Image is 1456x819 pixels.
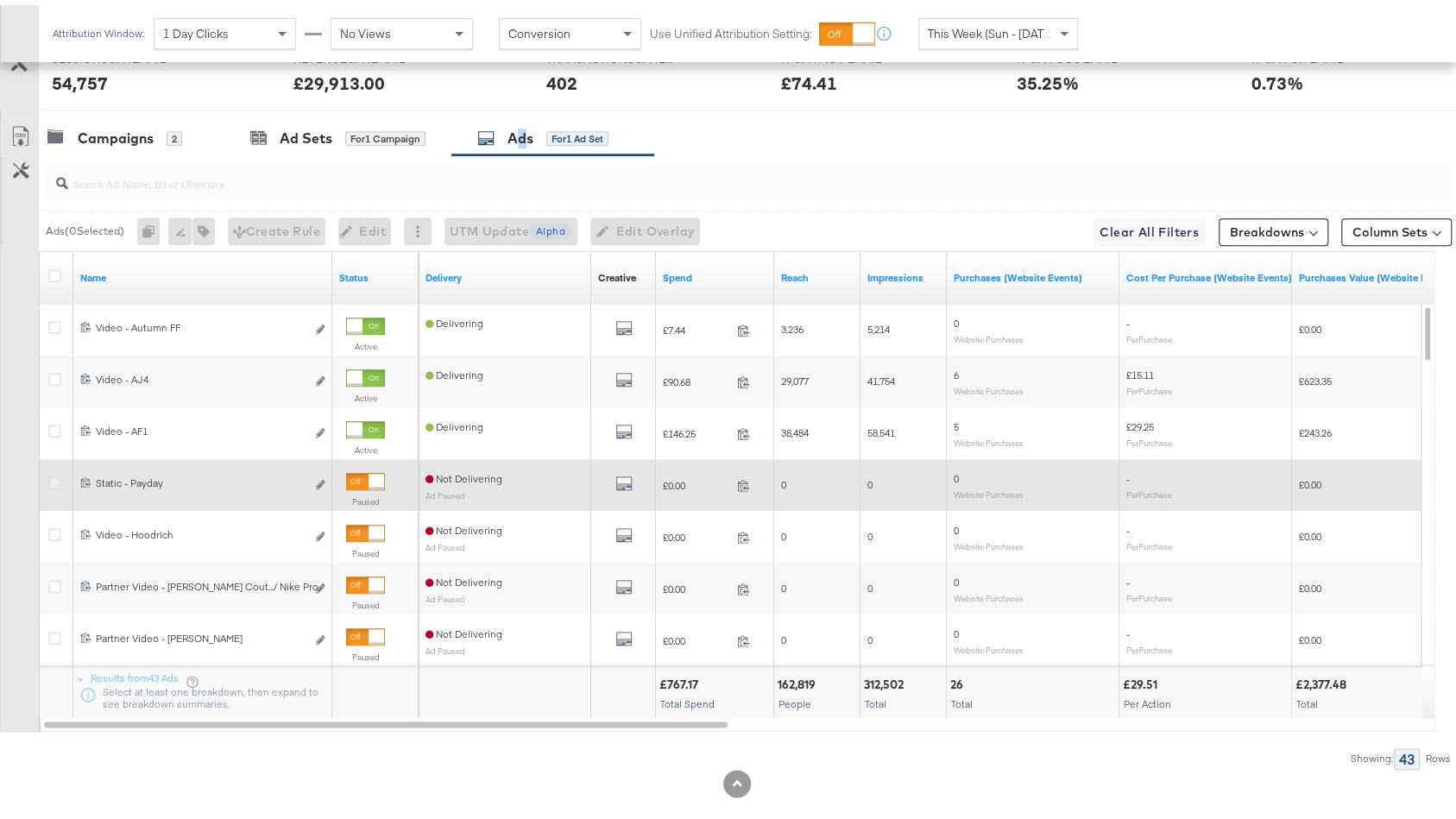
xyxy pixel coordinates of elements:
span: £0.00 [663,629,730,642]
span: - [1126,467,1130,480]
sub: Website Purchases [954,588,1024,598]
div: Ads ( 0 Selected) [46,218,124,234]
sub: Ad Paused [425,537,465,547]
span: Not Delivering [425,622,502,635]
span: 0 [781,628,786,641]
div: Showing: [1350,747,1394,759]
span: £623.35 [1299,369,1332,382]
sub: Per Purchase [1126,639,1172,650]
span: 41,754 [867,369,895,382]
div: £29,913.00 [293,66,385,91]
span: - [1126,519,1130,532]
span: £243.26 [1299,421,1332,434]
sub: Ad Paused [425,640,465,651]
span: Not Delivering [425,467,502,480]
label: Paused [346,595,385,606]
label: Paused [346,491,385,502]
sub: Website Purchases [954,381,1024,391]
span: £90.68 [663,370,730,383]
span: People [778,692,811,705]
span: 0 [781,576,786,589]
span: Delivering [425,312,483,324]
span: £0.00 [1299,628,1321,641]
div: 312,502 [864,671,909,688]
span: 29,077 [781,369,809,382]
div: Campaigns [78,123,154,143]
div: Rows [1425,747,1452,759]
span: £15.11 [1126,363,1154,376]
span: 58,541 [867,421,895,434]
sub: Per Purchase [1126,432,1172,443]
div: Video - AJ4 [96,368,306,381]
div: Video - AF1 [96,419,306,433]
a: Reflects the ability of your Ad to achieve delivery. [425,266,584,280]
span: 0 [867,525,873,538]
a: Ad Name. [80,266,325,280]
span: Delivering [425,415,483,428]
span: 0 [781,525,786,538]
sub: Website Purchases [954,639,1024,650]
a: Shows the creative associated with your ad. [598,266,636,280]
span: £0.00 [1299,576,1321,589]
span: 0 [867,473,873,486]
sub: Per Purchase [1126,588,1172,598]
div: Partner Video - [PERSON_NAME] Cout.../ Nike Pro [96,575,306,589]
label: Active [346,387,385,399]
a: Shows the current state of your Ad. [339,266,412,280]
span: £0.00 [663,526,730,539]
span: £29.25 [1126,415,1154,428]
span: £0.00 [663,577,730,590]
div: 2 [167,126,182,142]
span: £7.44 [663,318,730,331]
span: 38,484 [781,421,809,434]
button: Breakdowns [1219,213,1328,241]
label: Paused [346,543,385,554]
span: - [1126,570,1130,583]
div: £74.41 [781,66,837,91]
div: Ad Sets [280,123,332,143]
a: The number of times a purchase was made tracked by your Custom Audience pixel on your website aft... [954,266,1112,280]
span: 3,236 [781,318,804,331]
span: Per Action [1124,692,1171,705]
label: Active [346,336,385,347]
a: The average cost for each purchase tracked by your Custom Audience pixel on your website after pe... [1126,266,1292,280]
div: 162,819 [778,671,821,688]
sub: Per Purchase [1126,329,1172,339]
sub: Website Purchases [954,536,1024,546]
div: 26 [950,671,968,688]
div: £29.51 [1123,671,1163,688]
span: - [1126,312,1130,324]
div: Video - Hoodrich [96,523,306,537]
span: 0 [954,570,959,583]
span: £0.00 [1299,318,1321,331]
div: 0.73% [1251,66,1303,91]
div: 43 [1394,743,1420,765]
div: for 1 Campaign [345,126,425,142]
div: £2,377.48 [1295,671,1352,688]
span: Total [1296,692,1318,705]
sub: Per Purchase [1126,484,1172,495]
span: 0 [867,576,873,589]
span: £0.00 [1299,473,1321,486]
div: Creative [598,266,636,280]
sub: Website Purchases [954,484,1024,495]
span: No Views [340,21,391,36]
span: Not Delivering [425,519,502,532]
div: 35.25% [1016,66,1078,91]
span: 0 [954,519,959,532]
span: £0.00 [1299,525,1321,538]
div: 402 [546,66,577,91]
div: Attribution Window: [52,22,145,35]
div: 0 [137,212,168,240]
span: £146.25 [663,422,730,435]
div: Video - Autumn FF [96,316,306,330]
input: Search Ad Name, ID or Objective [68,154,1324,188]
span: Total [951,692,973,705]
div: for 1 Ad Set [546,126,608,142]
button: Column Sets [1341,213,1452,241]
sub: Per Purchase [1126,536,1172,546]
span: Total [865,692,886,705]
span: Not Delivering [425,570,502,583]
a: The number of times your ad was served. On mobile apps an ad is counted as served the first time ... [867,266,940,280]
sub: Per Purchase [1126,381,1172,391]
